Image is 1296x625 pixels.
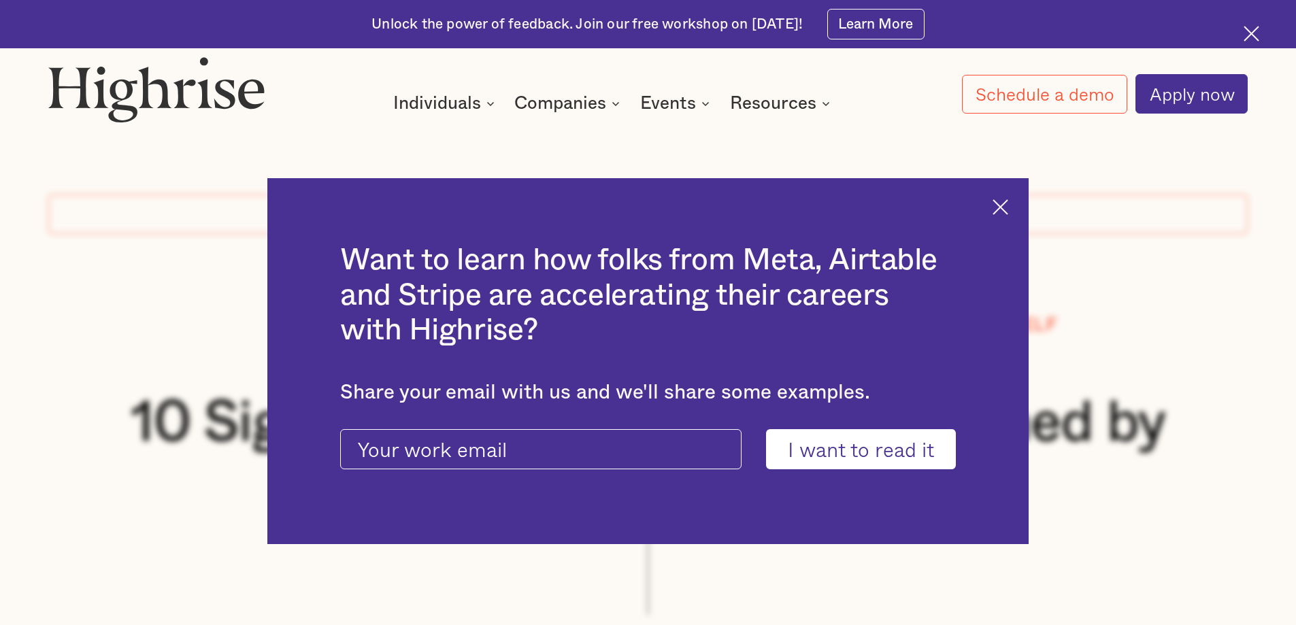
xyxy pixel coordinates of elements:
img: Cross icon [993,199,1008,215]
a: Schedule a demo [962,75,1128,114]
div: Share your email with us and we'll share some examples. [340,381,956,405]
img: Cross icon [1244,26,1259,41]
h2: Want to learn how folks from Meta, Airtable and Stripe are accelerating their careers with Highrise? [340,243,956,348]
a: Apply now [1135,74,1248,114]
div: Individuals [393,95,499,112]
input: Your work email [340,429,742,470]
img: Highrise logo [48,56,265,122]
div: Companies [514,95,606,112]
div: Resources [730,95,834,112]
div: Individuals [393,95,481,112]
input: I want to read it [766,429,956,470]
div: Companies [514,95,624,112]
div: Events [640,95,714,112]
div: Unlock the power of feedback. Join our free workshop on [DATE]! [371,15,803,34]
form: current-ascender-blog-article-modal-form [340,429,956,470]
div: Events [640,95,696,112]
a: Learn More [827,9,925,39]
div: Resources [730,95,816,112]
